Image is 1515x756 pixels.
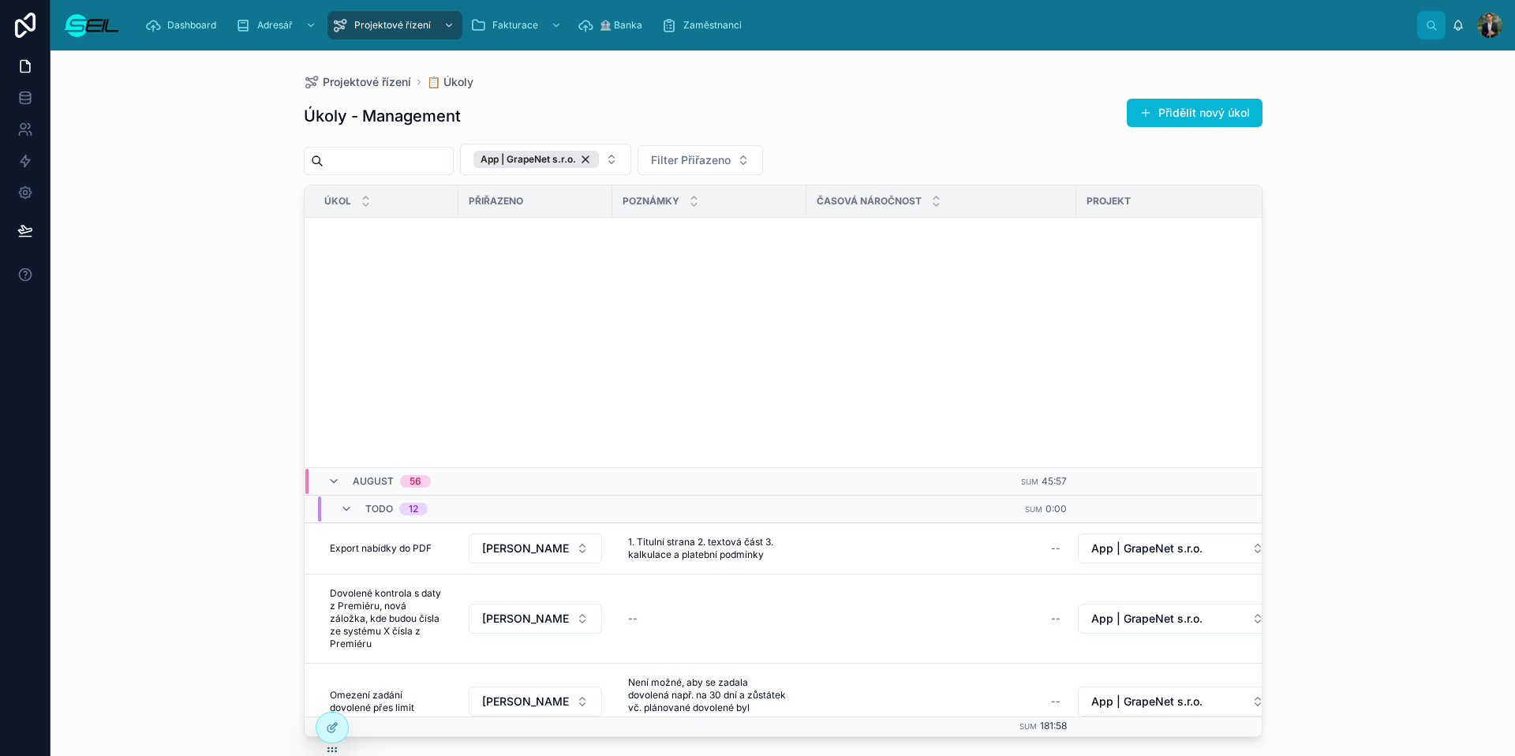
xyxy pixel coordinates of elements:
[1021,477,1038,486] small: Sum
[330,542,432,555] span: Export nabídky do PDF
[468,603,603,634] a: Select Button
[468,533,603,564] a: Select Button
[622,530,797,567] a: 1. Titulní strana 2. textová část 3. kalkulace a platební podmínky
[365,503,393,515] span: Todo
[816,689,1067,714] a: --
[304,105,461,127] h1: Úkoly - Management
[638,145,763,175] button: Select Button
[816,606,1067,631] a: --
[167,19,216,32] span: Dashboard
[481,153,576,166] span: App | GrapeNet s.r.o.
[817,195,922,208] span: Časová náročnost
[304,74,411,90] a: Projektové řízení
[1078,604,1277,634] button: Select Button
[1078,687,1277,717] button: Select Button
[628,536,791,561] span: 1. Titulní strana 2. textová část 3. kalkulace a platební podmínky
[330,689,443,714] span: Omezení zadání dovolené přes limit
[469,533,602,563] button: Select Button
[257,19,293,32] span: Adresář
[1127,99,1262,127] button: Přidělit nový úkol
[353,475,394,488] span: August
[492,19,538,32] span: Fakturace
[324,536,449,561] a: Export nabídky do PDF
[683,19,742,32] span: Zaměstnanci
[354,19,431,32] span: Projektové řízení
[1051,612,1060,625] div: --
[482,541,570,556] span: [PERSON_NAME], MBA
[656,11,753,39] a: Zaměstnanci
[427,74,473,90] a: 📋 Úkoly
[1077,533,1278,564] a: Select Button
[1091,541,1203,556] span: App | GrapeNet s.r.o.
[133,8,1417,43] div: scrollable content
[600,19,642,32] span: 🏦 Banka
[1091,694,1203,709] span: App | GrapeNet s.r.o.
[1087,195,1131,208] span: Projekt
[1091,611,1203,627] span: App | GrapeNet s.r.o.
[460,144,631,175] button: Select Button
[330,587,443,650] span: Dovolené kontrola s daty z Premiéru, nová záložka, kde budou čísla ze systému X čísla z Premiéru
[410,475,421,488] div: 56
[140,11,227,39] a: Dashboard
[1078,533,1277,563] button: Select Button
[1077,686,1278,717] a: Select Button
[466,11,570,39] a: Fakturace
[623,195,679,208] span: Poznámky
[1051,542,1060,555] div: --
[1025,505,1042,514] small: Sum
[622,670,797,733] a: Není možné, aby se zadala dovolená např. na 30 dní a zůstátek vč. plánované dovolené byl záporny!
[628,612,638,625] div: --
[622,606,797,631] a: --
[816,536,1067,561] a: --
[1051,695,1060,708] div: --
[324,195,351,208] span: Úkol
[573,11,653,39] a: 🏦 Banka
[1046,503,1067,515] span: 0:00
[327,11,462,39] a: Projektové řízení
[1040,720,1067,732] span: 181:58
[1077,603,1278,634] a: Select Button
[469,687,602,717] button: Select Button
[468,686,603,717] a: Select Button
[482,611,570,627] span: [PERSON_NAME], MBA
[482,694,570,709] span: [PERSON_NAME], BBA
[469,195,523,208] span: Přiřazeno
[473,151,599,168] button: Unselect 1
[1042,475,1067,487] span: 45:57
[469,604,602,634] button: Select Button
[230,11,324,39] a: Adresář
[651,152,731,168] span: Filter Přiřazeno
[324,683,449,720] a: Omezení zadání dovolené přes limit
[409,503,418,515] div: 12
[323,74,411,90] span: Projektové řízení
[324,581,449,657] a: Dovolené kontrola s daty z Premiéru, nová záložka, kde budou čísla ze systému X čísla z Premiéru
[628,676,791,727] span: Není možné, aby se zadala dovolená např. na 30 dní a zůstátek vč. plánované dovolené byl záporny!
[1019,722,1037,731] small: Sum
[63,13,120,38] img: App logo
